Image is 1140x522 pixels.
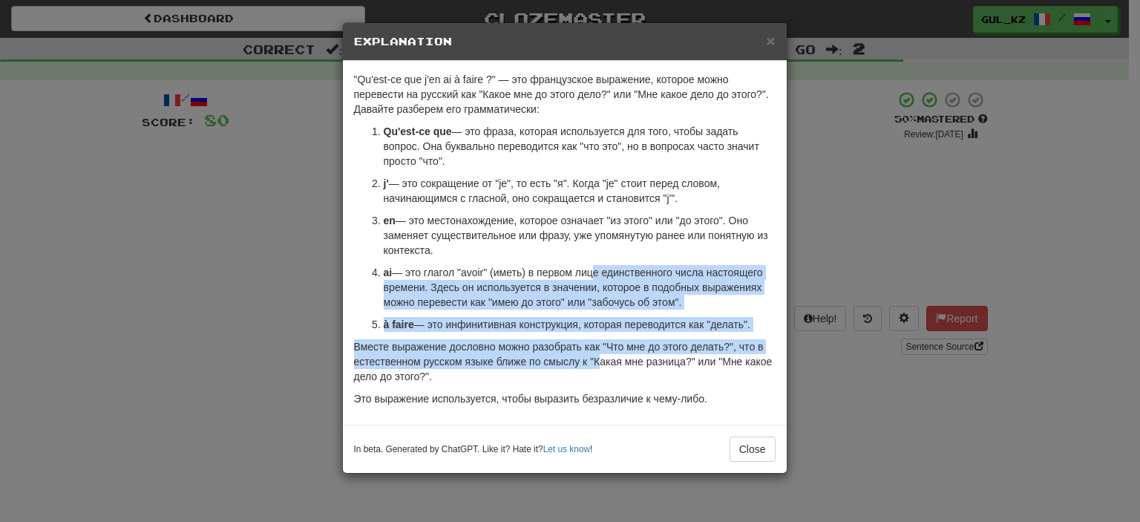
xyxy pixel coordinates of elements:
[543,444,590,454] a: Let us know
[384,177,389,189] strong: j'
[384,319,414,330] strong: à faire
[384,265,776,310] p: — это глагол "avoir" (иметь) в первом лице единственного числа настоящего времени. Здесь он испол...
[384,125,452,137] strong: Qu'est-ce que
[354,443,593,456] small: In beta. Generated by ChatGPT. Like it? Hate it? !
[384,213,776,258] p: — это местонахождение, которое означает "из этого" или "до этого". Оно заменяет существительное и...
[354,339,776,384] p: Вместе выражение дословно можно разобрать как "Что мне до этого делать?", что в естественном русс...
[354,391,776,406] p: Это выражение используется, чтобы выразить безразличие к чему-либо.
[766,33,775,48] button: Close
[384,176,776,206] p: — это сокращение от "je", то есть "я". Когда "je" стоит перед словом, начинающимся с гласной, оно...
[766,32,775,49] span: ×
[384,267,393,278] strong: ai
[354,72,776,117] p: "Qu'est-ce que j'en ai à faire ?" — это французское выражение, которое можно перевести на русский...
[730,437,776,462] button: Close
[384,124,776,169] p: — это фраза, которая используется для того, чтобы задать вопрос. Она буквально переводится как "ч...
[354,34,776,49] h5: Explanation
[384,215,396,226] strong: en
[384,317,776,332] p: — это инфинитивная конструкция, которая переводится как "делать".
